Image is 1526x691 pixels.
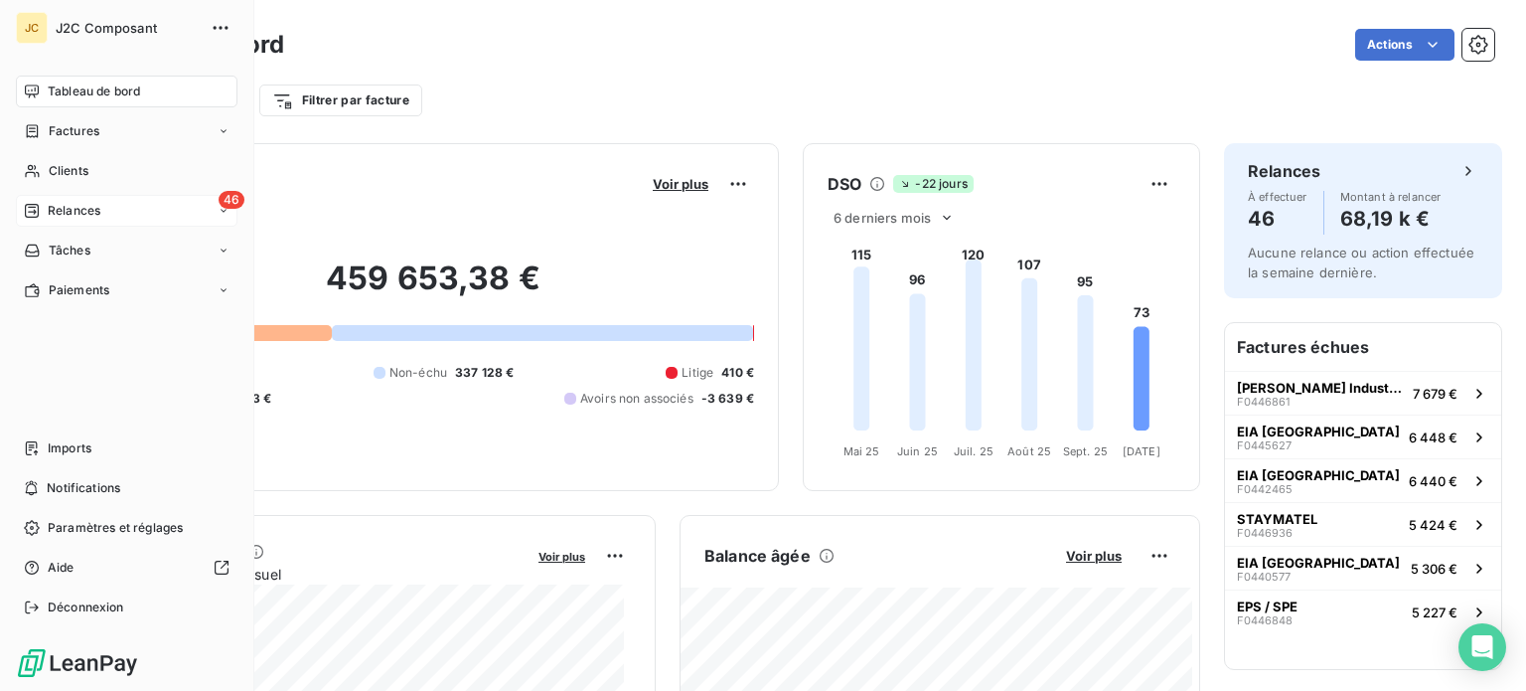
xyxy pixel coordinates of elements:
span: -3 639 € [701,390,754,408]
span: Relances [48,202,100,220]
span: EIA [GEOGRAPHIC_DATA] [1237,555,1400,571]
h4: 68,19 k € [1340,203,1442,235]
span: 7 679 € [1413,386,1457,402]
span: F0446936 [1237,527,1293,539]
div: Open Intercom Messenger [1458,623,1506,671]
span: Litige [682,364,713,382]
span: 6 448 € [1409,430,1457,445]
span: Tableau de bord [48,83,140,100]
span: Imports [48,439,91,457]
span: 410 € [721,364,754,382]
button: STAYMATELF04469365 424 € [1225,502,1501,546]
button: EIA [GEOGRAPHIC_DATA]F04424656 440 € [1225,458,1501,502]
h6: DSO [828,172,861,196]
span: Tâches [49,242,90,259]
button: Filtrer par facture [259,85,422,116]
span: EIA [GEOGRAPHIC_DATA] [1237,467,1400,483]
span: Voir plus [1066,548,1122,564]
span: Paramètres et réglages [48,519,183,537]
tspan: Mai 25 [843,444,880,458]
h6: Factures échues [1225,323,1501,371]
button: Voir plus [647,175,714,193]
tspan: Juin 25 [897,444,938,458]
span: Paiements [49,281,109,299]
span: Montant à relancer [1340,191,1442,203]
tspan: Août 25 [1007,444,1051,458]
span: 5 306 € [1411,561,1457,577]
span: Clients [49,162,88,180]
span: Notifications [47,479,120,497]
span: Voir plus [538,550,585,564]
span: Avoirs non associés [580,390,693,408]
span: F0446848 [1237,614,1293,626]
div: JC [16,12,48,44]
span: 337 128 € [455,364,514,382]
span: EIA [GEOGRAPHIC_DATA] [1237,424,1400,439]
span: 46 [219,191,244,209]
span: 6 440 € [1409,473,1457,489]
span: 5 227 € [1412,605,1457,620]
span: Chiffre d'affaires mensuel [112,564,525,585]
span: Non-échu [389,364,447,382]
h4: 46 [1248,203,1307,235]
span: Déconnexion [48,599,124,616]
span: J2C Composant [56,20,199,36]
span: -22 jours [893,175,973,193]
span: F0442465 [1237,483,1293,495]
a: Aide [16,552,237,584]
tspan: Sept. 25 [1063,444,1108,458]
tspan: [DATE] [1123,444,1160,458]
span: STAYMATEL [1237,511,1317,527]
h6: Balance âgée [704,544,811,568]
button: Voir plus [533,547,591,565]
span: Voir plus [653,176,708,192]
span: Aide [48,559,75,577]
span: À effectuer [1248,191,1307,203]
button: EPS / SPEF04468485 227 € [1225,590,1501,633]
span: F0446861 [1237,396,1290,408]
span: Factures [49,122,99,140]
span: 6 derniers mois [834,210,931,226]
span: F0440577 [1237,571,1291,583]
h2: 459 653,38 € [112,259,754,318]
img: Logo LeanPay [16,647,139,679]
span: EPS / SPE [1237,599,1297,614]
span: F0445627 [1237,439,1292,451]
span: 5 424 € [1409,517,1457,533]
button: [PERSON_NAME] Industries TnF04468617 679 € [1225,371,1501,415]
h6: Relances [1248,159,1320,183]
button: Actions [1355,29,1454,61]
span: Aucune relance ou action effectuée la semaine dernière. [1248,245,1474,280]
span: [PERSON_NAME] Industries Tn [1237,380,1405,396]
tspan: Juil. 25 [954,444,993,458]
button: EIA [GEOGRAPHIC_DATA]F04405775 306 € [1225,546,1501,590]
button: Voir plus [1060,547,1128,565]
button: EIA [GEOGRAPHIC_DATA]F04456276 448 € [1225,415,1501,458]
